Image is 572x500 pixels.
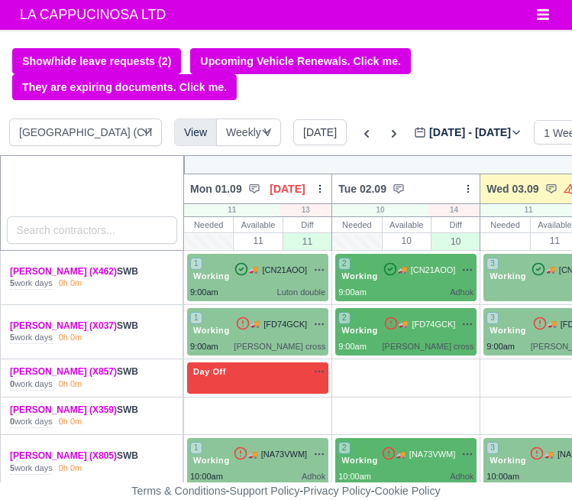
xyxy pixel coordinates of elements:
a: Upcoming Vehicle Renewals. Click me. [190,48,411,74]
strong: 5 [10,278,15,287]
span: Working [338,455,381,466]
div: 9:00am [190,340,218,353]
div: work days [10,416,53,428]
div: - - - [80,482,493,500]
button: Show/hide leave requests (2) [12,48,181,74]
a: [PERSON_NAME] (X857) [10,366,117,377]
span: 1 [190,258,202,270]
span: Working [338,271,381,281]
span: [DATE] [270,181,305,196]
span: Working [486,455,529,466]
a: Support Policy [230,485,300,497]
span: 🚚 [399,318,408,330]
label: [DATE] - [DATE] [414,124,522,141]
span: Tue 02.09 [338,181,386,196]
div: 0h 0m [59,278,82,290]
div: 10 [431,232,480,250]
a: Terms & Conditions [131,485,225,497]
div: [PERSON_NAME] cross [383,340,474,353]
span: 🚚 [545,449,554,460]
span: Working [486,271,529,281]
a: [PERSON_NAME] (X462) [10,266,117,277]
span: Wed 03.09 [486,181,538,196]
span: 🚚 [548,318,557,330]
span: Working [486,325,529,336]
span: 1 [190,442,202,454]
button: [DATE] [293,119,347,145]
input: Search contractors... [7,216,178,244]
div: 9:00am [338,340,367,353]
strong: 5 [10,463,15,472]
span: [FD74GCK] [263,318,307,331]
a: They are expiring documents. Click me. [12,74,237,100]
span: Working [190,325,233,336]
div: Diff [431,217,480,232]
span: 2 [338,312,351,324]
strong: 0 [10,417,15,426]
span: Working [190,271,233,281]
div: 10 [332,204,428,216]
span: [CN21AOO] [411,264,456,277]
div: SWB [10,450,169,463]
span: 🚚 [250,318,260,330]
span: Day Off [190,366,229,377]
a: [PERSON_NAME] (X359) [10,404,117,415]
span: 2 [338,442,351,454]
div: Needed [332,217,381,232]
span: 🚚 [396,449,406,460]
div: Needed [480,217,529,232]
div: 11 [283,232,331,250]
span: 3 [486,258,499,270]
div: Luton double [277,286,326,299]
span: 🚚 [248,449,257,460]
span: 3 [486,312,499,324]
span: Working [190,455,233,466]
a: [PERSON_NAME] (X805) [10,450,117,461]
a: Cookie Policy [374,485,440,497]
span: [NA73VWM] [261,448,308,461]
span: 3 [486,442,499,454]
div: 10:00am [190,470,223,483]
div: Available [234,217,282,232]
div: 0h 0m [59,332,82,344]
div: Needed [184,217,233,232]
div: 10:00am [338,470,371,483]
div: SWB [10,404,169,417]
span: 2 [338,258,351,270]
div: 10:00am [486,470,519,483]
div: Adhok [450,286,473,299]
div: 11 [234,232,282,248]
span: 🚚 [398,264,407,275]
div: 13 [280,204,332,216]
div: Available [383,217,431,232]
button: Toggle navigation [526,4,560,25]
div: 11 [184,204,280,216]
div: 9:00am [486,340,515,353]
strong: 0 [10,379,15,388]
span: 🚚 [546,264,555,275]
div: Diff [283,217,331,232]
span: 🚚 [249,264,258,275]
div: 9:00am [190,286,218,299]
span: [FD74GCK] [412,318,455,331]
div: 14 [428,204,480,216]
div: SWB [10,320,169,333]
div: 10 [383,232,431,248]
div: 9:00am [338,286,367,299]
div: Adhok [302,470,325,483]
div: [PERSON_NAME] cross [234,340,325,353]
a: Privacy Policy [303,485,371,497]
div: work days [10,278,53,290]
span: Mon 01.09 [190,181,242,196]
div: SWB [10,265,169,278]
div: SWB [10,365,169,378]
div: 0h 0m [59,416,82,428]
div: 0h 0m [59,463,82,475]
div: work days [10,332,53,344]
div: Adhok [450,470,473,483]
div: 0h 0m [59,378,82,391]
a: [PERSON_NAME] (X037) [10,320,117,331]
span: [CN21AOO] [262,264,307,277]
span: 1 [190,312,202,324]
div: work days [10,463,53,475]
